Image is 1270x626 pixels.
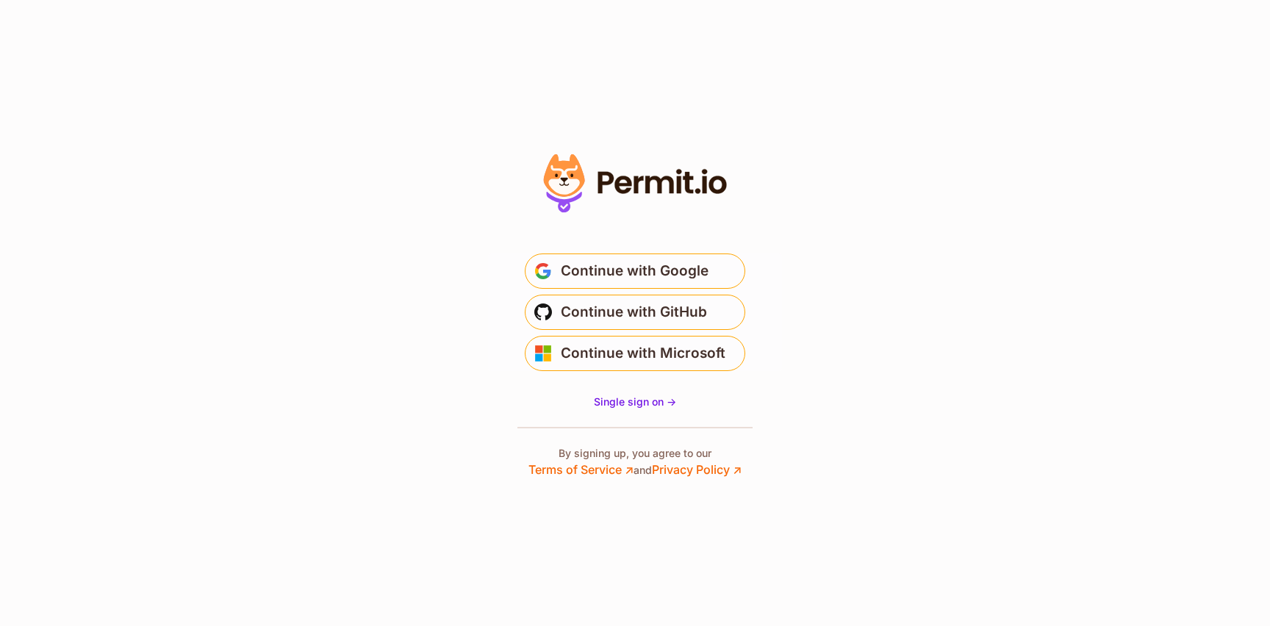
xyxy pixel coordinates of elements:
span: Continue with GitHub [561,301,707,324]
span: Continue with Microsoft [561,342,725,365]
a: Terms of Service ↗ [528,462,634,477]
a: Single sign on -> [594,395,676,409]
p: By signing up, you agree to our and [528,446,742,478]
button: Continue with Microsoft [525,336,745,371]
span: Continue with Google [561,259,708,283]
button: Continue with GitHub [525,295,745,330]
a: Privacy Policy ↗ [652,462,742,477]
span: Single sign on -> [594,395,676,408]
button: Continue with Google [525,253,745,289]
